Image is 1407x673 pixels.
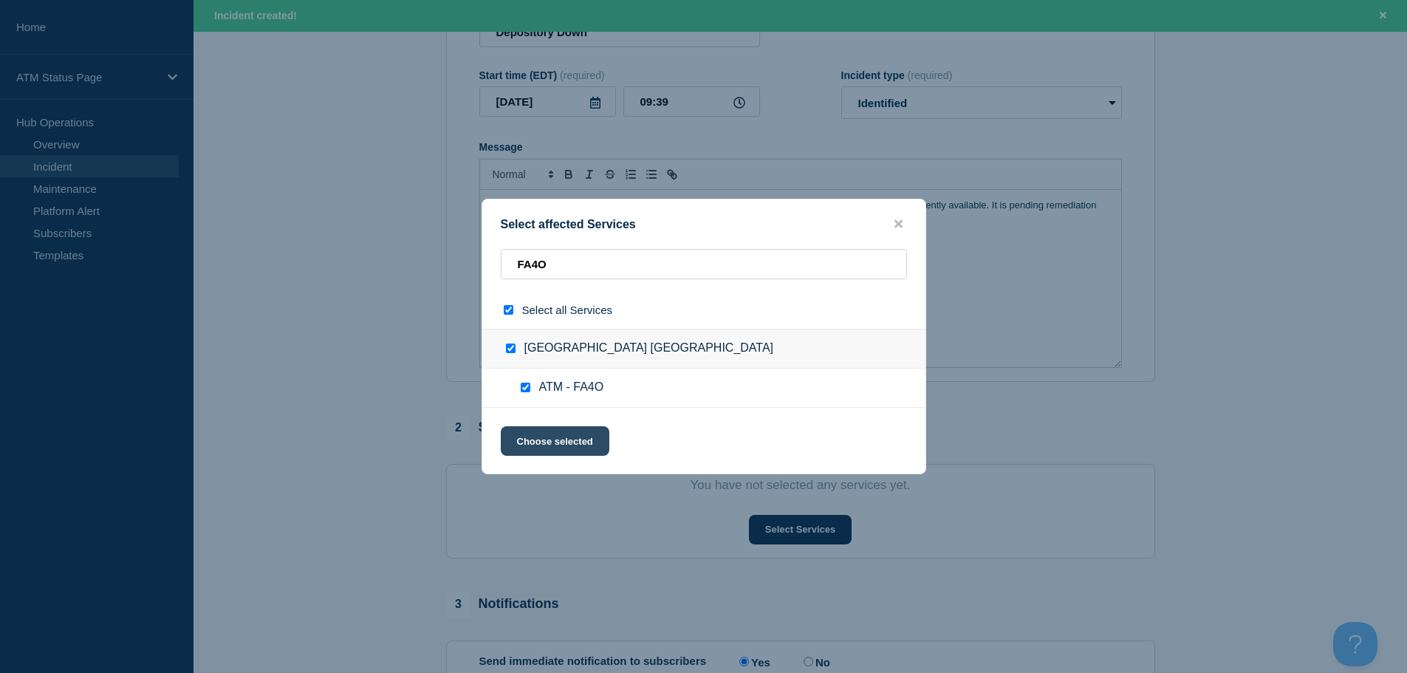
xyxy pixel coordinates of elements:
[890,217,907,231] button: close button
[501,249,907,279] input: Search
[482,217,925,231] div: Select affected Services
[506,344,516,353] input: Oak Harbor WA checkbox
[522,304,613,316] span: Select all Services
[504,305,513,315] input: select all checkbox
[501,426,609,456] button: Choose selected
[482,329,925,369] div: [GEOGRAPHIC_DATA] [GEOGRAPHIC_DATA]
[539,380,604,395] span: ATM - FA4O
[521,383,530,392] input: ATM - FA4O checkbox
